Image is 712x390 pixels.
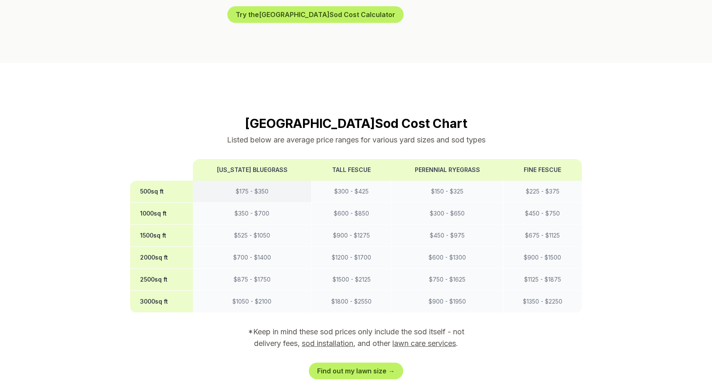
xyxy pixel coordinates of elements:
[130,225,193,247] th: 1500 sq ft
[503,291,582,313] td: $ 1350 - $ 2250
[227,6,404,23] button: Try the[GEOGRAPHIC_DATA]Sod Cost Calculator
[503,225,582,247] td: $ 675 - $ 1125
[130,116,582,131] h2: [GEOGRAPHIC_DATA] Sod Cost Chart
[193,203,312,225] td: $ 350 - $ 700
[312,247,392,269] td: $ 1200 - $ 1700
[237,326,476,349] p: *Keep in mind these sod prices only include the sod itself - not delivery fees, , and other .
[193,181,312,203] td: $ 175 - $ 350
[312,269,392,291] td: $ 1500 - $ 2125
[503,159,582,181] th: Fine Fescue
[392,269,503,291] td: $ 750 - $ 1625
[503,269,582,291] td: $ 1125 - $ 1875
[392,291,503,313] td: $ 900 - $ 1950
[503,247,582,269] td: $ 900 - $ 1500
[392,225,503,247] td: $ 450 - $ 975
[193,269,312,291] td: $ 875 - $ 1750
[392,339,456,348] a: lawn care services
[193,225,312,247] td: $ 525 - $ 1050
[130,291,193,313] th: 3000 sq ft
[193,291,312,313] td: $ 1050 - $ 2100
[130,269,193,291] th: 2500 sq ft
[312,159,392,181] th: Tall Fescue
[312,291,392,313] td: $ 1800 - $ 2550
[392,247,503,269] td: $ 600 - $ 1300
[193,159,312,181] th: [US_STATE] Bluegrass
[130,181,193,203] th: 500 sq ft
[392,159,503,181] th: Perennial Ryegrass
[309,363,403,379] a: Find out my lawn size →
[130,203,193,225] th: 1000 sq ft
[392,203,503,225] td: $ 300 - $ 650
[312,203,392,225] td: $ 600 - $ 850
[312,181,392,203] td: $ 300 - $ 425
[503,203,582,225] td: $ 450 - $ 750
[302,339,353,348] a: sod installation
[503,181,582,203] td: $ 225 - $ 375
[130,134,582,146] p: Listed below are average price ranges for various yard sizes and sod types
[312,225,392,247] td: $ 900 - $ 1275
[392,181,503,203] td: $ 150 - $ 325
[130,247,193,269] th: 2000 sq ft
[193,247,312,269] td: $ 700 - $ 1400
